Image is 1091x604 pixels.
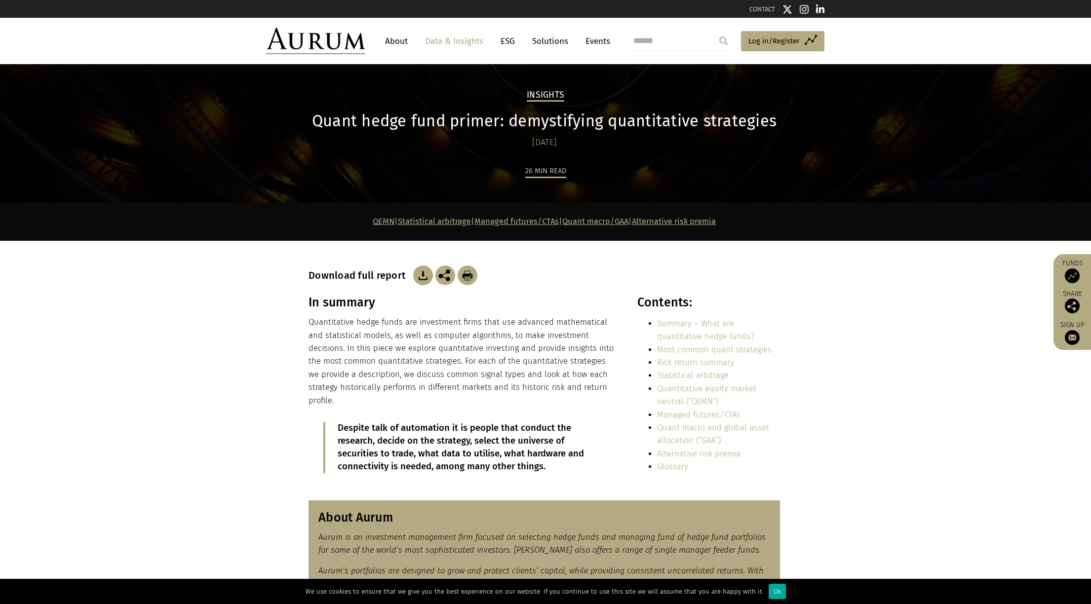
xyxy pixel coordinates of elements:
[267,28,365,54] img: Aurum
[318,510,770,525] h3: About Aurum
[373,217,716,226] strong: | | | |
[373,217,394,226] a: QEMN
[657,462,688,471] a: Glossary
[714,31,734,51] input: Submit
[800,4,809,14] img: Instagram icon
[657,319,754,341] a: Summary – What are quantitative hedge funds?
[657,358,734,367] a: Risk return summary
[749,5,775,13] a: CONTACT
[309,295,616,310] h3: In summary
[657,345,772,354] a: Most common quant strategies
[398,217,471,226] a: Statistical arbitrage
[1065,330,1080,345] img: Sign up to our newsletter
[657,384,756,406] a: Quantitative equity market neutral (“QEMN”)
[657,371,729,380] a: Statistical arbitrage
[562,217,628,226] a: Quant macro/GAA
[581,32,610,50] a: Events
[474,217,559,226] a: Managed futures/CTAs
[657,410,740,419] a: Managed futures/CTAs
[413,265,433,285] img: Download Article
[527,90,564,102] h2: Insights
[527,32,573,50] a: Solutions
[657,449,740,458] a: Alternative risk premia
[338,422,588,473] p: Despite talk of automation it is people that conduct the research, decide on the strategy, select...
[309,112,780,131] h1: Quant hedge fund primer: demystifying quantitative strategies
[309,316,616,407] p: Quantitative hedge funds are investment firms that use advanced mathematical and statistical mode...
[769,584,786,599] div: Ok
[1058,291,1086,313] div: Share
[1058,259,1086,283] a: Funds
[420,32,488,50] a: Data & Insights
[525,165,566,178] div: 26 min read
[309,136,780,150] div: [DATE]
[309,269,411,281] h3: Download full report
[435,265,455,285] img: Share this post
[816,4,825,14] img: Linkedin icon
[380,32,413,50] a: About
[637,295,780,310] h3: Contents:
[748,35,800,47] span: Log in/Register
[318,532,766,555] em: Aurum is an investment management firm focused on selecting hedge funds and managing fund of hedg...
[632,217,716,226] a: Alternative risk premia
[458,265,477,285] img: Download Article
[318,566,764,602] em: Aurum’s portfolios are designed to grow and protect clients’ capital, while providing consistent ...
[782,4,792,14] img: Twitter icon
[496,32,520,50] a: ESG
[741,31,824,52] a: Log in/Register
[1065,268,1080,283] img: Access Funds
[657,423,769,445] a: Quant macro and global asset allocation (“GAA”)
[1058,321,1086,345] a: Sign up
[1065,299,1080,313] img: Share this post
